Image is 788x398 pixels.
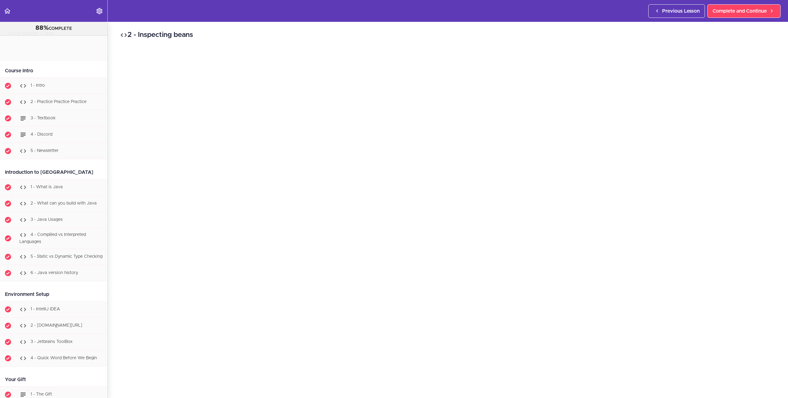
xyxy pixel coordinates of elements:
h2: 2 - Inspecting beans [120,30,776,40]
span: 5 - Newsletter [30,149,58,153]
span: 4 - Discord [30,132,52,137]
span: 3 - Textbook [30,116,56,120]
a: Complete and Continue [707,4,781,18]
span: 2 - Practice Practice Practice [30,100,86,104]
span: Previous Lesson [662,7,700,15]
span: 1 - What is Java [30,185,63,189]
span: 5 - Static vs Dynamic Type Checking [30,254,103,259]
span: Complete and Continue [713,7,767,15]
span: 3 - Java Usages [30,217,63,222]
span: 2 - What can you build with Java [30,201,97,205]
span: 4 - Quick Word Before We Begin [30,356,97,360]
span: 3 - Jetbrains ToolBox [30,340,73,344]
span: 88% [35,25,49,31]
span: 4 - Compliled vs Interpreted Languages [19,233,86,244]
span: 1 - Intro [30,83,45,88]
span: 6 - Java version history [30,271,78,275]
span: 2 - [DOMAIN_NAME][URL] [30,323,82,328]
a: Previous Lesson [648,4,705,18]
svg: Settings Menu [96,7,103,15]
div: COMPLETE [8,24,100,32]
span: 1 - The Gift [30,392,52,396]
svg: Back to course curriculum [4,7,11,15]
span: 1 - IntelliJ IDEA [30,307,60,311]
